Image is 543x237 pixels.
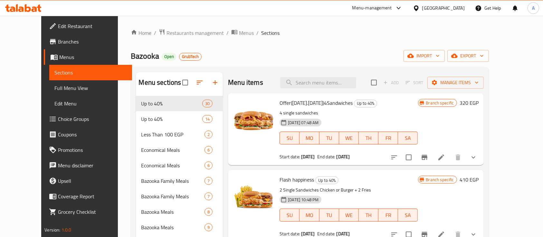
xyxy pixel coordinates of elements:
span: 7 [205,193,212,200]
button: TU [319,209,339,222]
a: Edit Restaurant [44,18,132,34]
div: Less Than 100 EGP2 [136,127,223,142]
svg: Show Choices [470,153,477,161]
div: Economical Meals6 [136,142,223,158]
span: TU [322,211,337,220]
a: Coverage Report [44,189,132,204]
button: SU [280,209,300,222]
span: Promotions [58,146,127,154]
span: Bazooka Family Meals [141,193,205,200]
div: items [205,131,213,138]
span: End date: [317,153,335,161]
span: MO [302,211,317,220]
span: 6 [205,163,212,169]
span: TH [361,211,376,220]
div: items [205,223,213,231]
span: Sort sections [192,75,207,90]
span: Flash happiness [280,175,314,184]
a: Branches [44,34,132,49]
div: Up to 40%30 [136,96,223,111]
span: Up to 40% [316,177,338,184]
span: export [452,52,484,60]
span: Up to 40% [354,100,377,107]
span: Coupons [58,131,127,138]
span: TH [361,133,376,143]
span: 2 [205,132,212,138]
span: Offer([DATE].[DATE])4Sandwiches [280,98,353,108]
span: Open [162,54,176,59]
span: Less Than 100 EGP [141,131,205,138]
a: Full Menu View [49,80,132,96]
div: Bazooka Family Meals7 [136,173,223,189]
span: 8 [205,209,212,215]
span: Start date: [280,153,300,161]
span: 14 [203,116,212,122]
a: Restaurants management [159,29,224,37]
button: FR [378,209,398,222]
li: / [154,29,156,37]
span: 6 [205,147,212,153]
span: Economical Meals [141,162,205,169]
a: Promotions [44,142,132,158]
button: TH [359,132,378,144]
img: Offer(Sunday.Tuesday)4Sandwiches [233,98,274,140]
span: 9 [205,224,212,231]
span: Up to 40% [141,100,202,107]
span: Bazooka Meals [141,208,205,216]
h6: 320 EGP [460,98,479,107]
button: WE [339,132,359,144]
span: Menu disclaimer [58,162,127,169]
a: Upsell [44,173,132,189]
a: Menus [231,29,254,37]
div: Bazooka Meals8 [136,204,223,220]
div: Bazooka Meals9 [136,220,223,235]
span: Edit Restaurant [58,22,127,30]
button: SU [280,132,300,144]
div: Up to 40% [354,100,377,107]
span: Menus [59,53,127,61]
a: Coupons [44,127,132,142]
button: Manage items [427,77,484,89]
span: Branch specific [424,177,457,183]
span: [DATE] 10:48 PM [285,197,321,203]
span: Bazooka Meals [141,223,205,231]
button: TU [319,132,339,144]
div: items [205,193,213,200]
span: SU [282,211,297,220]
span: GrubTech [179,54,201,59]
span: Full Menu View [54,84,127,92]
a: Grocery Checklist [44,204,132,220]
p: 2 Single Sandwiches Chicken or Burger + 2 Fries [280,186,418,194]
span: 1.0.0 [62,226,71,234]
button: MO [300,209,319,222]
div: Menu-management [352,4,392,12]
a: Sections [49,65,132,80]
span: Economical Meals [141,146,205,154]
a: Home [131,29,151,37]
div: Bazooka Family Meals [141,177,205,185]
span: Branch specific [424,100,457,106]
b: [DATE] [337,153,350,161]
span: Coverage Report [58,193,127,200]
div: [GEOGRAPHIC_DATA] [422,5,465,12]
span: Branches [58,38,127,45]
span: Up to 40% [141,115,202,123]
div: Up to 40% [315,176,338,184]
a: Edit menu item [437,153,445,161]
span: Bazooka [131,49,159,63]
li: / [226,29,229,37]
div: Economical Meals6 [136,158,223,173]
span: Menus [239,29,254,37]
button: FR [378,132,398,144]
button: WE [339,209,359,222]
span: Sections [54,69,127,76]
button: export [447,50,489,62]
span: FR [381,133,395,143]
span: Edit Menu [54,100,127,107]
span: A [532,5,535,12]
